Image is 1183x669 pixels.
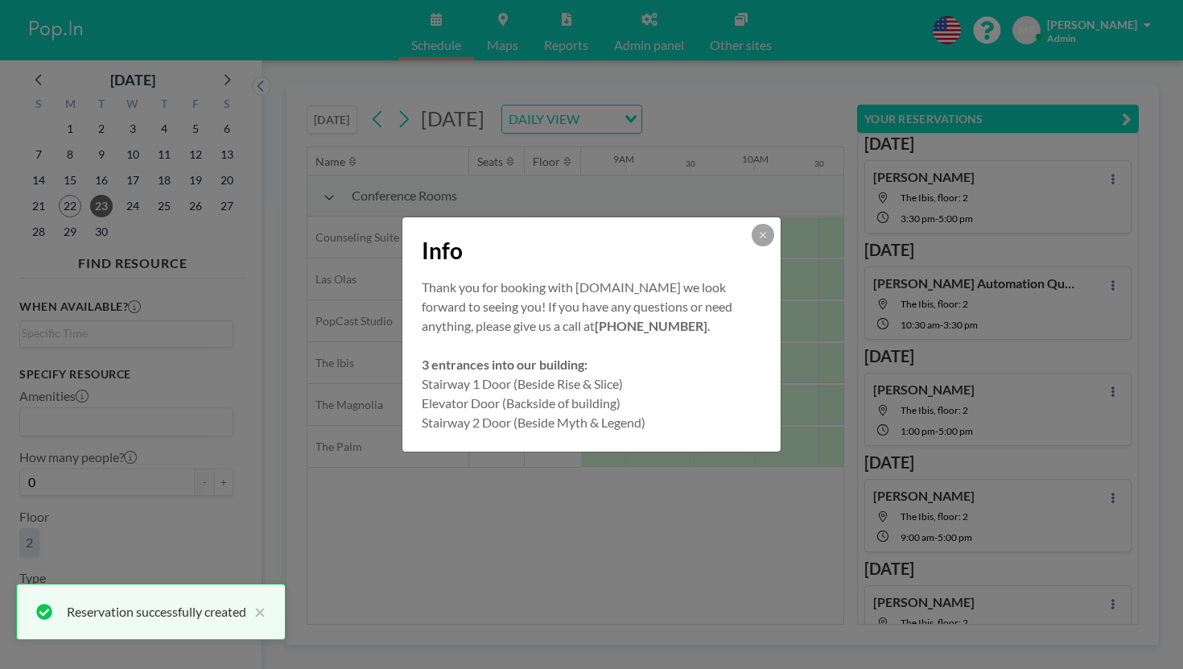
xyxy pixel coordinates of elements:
[422,357,587,372] strong: 3 entrances into our building:
[422,374,761,394] p: Stairway 1 Door (Beside Rise & Slice)
[595,318,707,333] strong: [PHONE_NUMBER]
[246,602,266,622] button: close
[67,602,246,622] div: Reservation successfully created
[422,394,761,413] p: Elevator Door (Backside of building)
[422,237,463,265] span: Info
[422,413,761,432] p: Stairway 2 Door (Beside Myth & Legend)
[422,278,761,336] p: Thank you for booking with [DOMAIN_NAME] we look forward to seeing you! If you have any questions...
